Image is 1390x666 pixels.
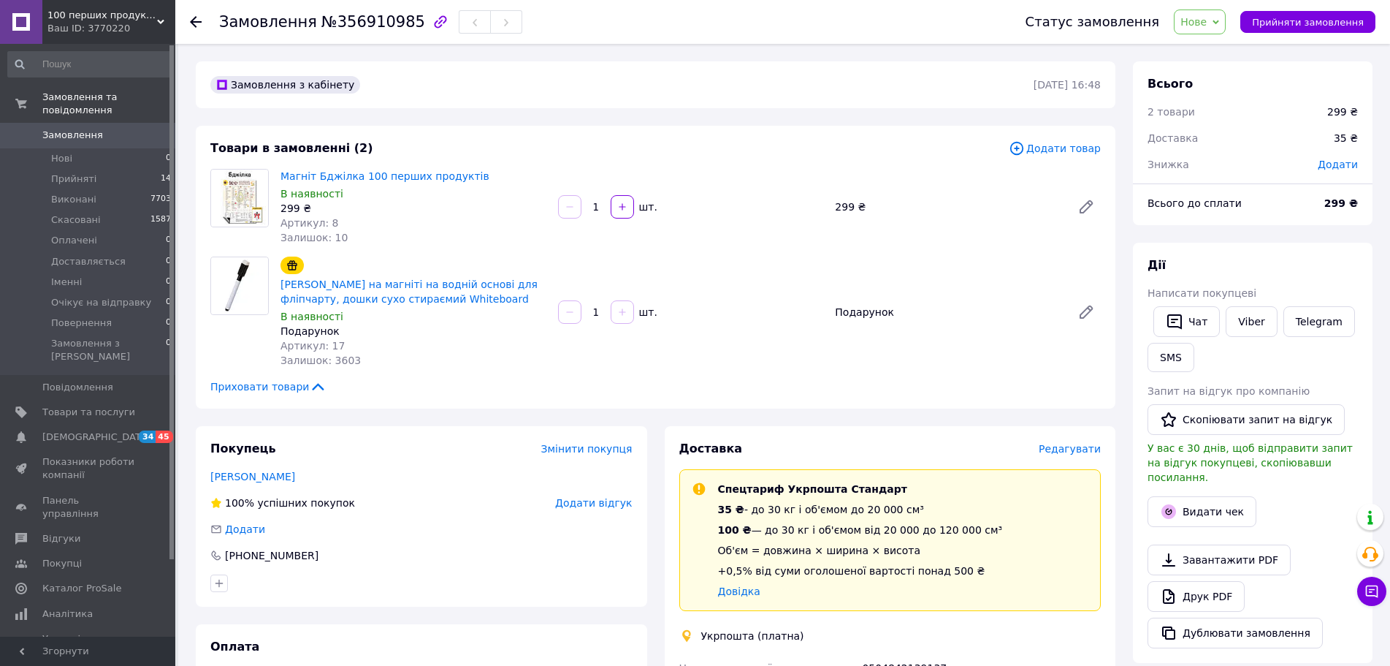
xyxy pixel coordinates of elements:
div: - до 30 кг і об'ємом до 20 000 см³ [718,502,1003,517]
span: В наявності [280,188,343,200]
span: Замовлення [219,13,317,31]
a: Viber [1226,306,1277,337]
span: Оплачені [51,234,97,247]
span: 0 [166,276,171,289]
span: Повідомлення [42,381,113,394]
span: 100 перших продуктів [47,9,157,22]
span: Додати [1318,159,1358,170]
div: Укрпошта (платна) [698,629,808,643]
span: В наявності [280,311,343,322]
span: Товари та послуги [42,406,135,419]
span: Відгуки [42,532,80,545]
div: Подарунок [829,302,1066,322]
span: Показники роботи компанії [42,455,135,482]
span: Виконані [51,193,96,206]
span: 45 [156,431,172,443]
span: Замовлення [42,129,103,142]
a: Редагувати [1072,298,1101,327]
a: Редагувати [1072,192,1101,222]
div: Об'єм = довжина × ширина × висота [718,543,1003,558]
time: [DATE] 16:48 [1034,79,1101,91]
span: 100 ₴ [718,524,752,536]
span: Нові [51,152,72,165]
a: [PERSON_NAME] [210,471,295,483]
span: Артикул: 17 [280,340,345,352]
span: Прийняти замовлення [1252,17,1364,28]
a: Завантажити PDF [1147,545,1291,575]
img: Магніт Бджілка 100 перших продуктів [211,170,268,227]
span: 35 ₴ [718,504,744,515]
div: 35 ₴ [1325,122,1367,154]
span: 34 [139,431,156,443]
span: Додати товар [1009,140,1101,156]
span: Знижка [1147,159,1189,170]
span: У вас є 30 днів, щоб відправити запит на відгук покупцеві, скопіювавши посилання. [1147,442,1353,483]
span: Товари в замовленні (2) [210,141,373,155]
span: Залишок: 10 [280,232,348,243]
span: Замовлення та повідомлення [42,91,175,117]
span: Нове [1180,16,1207,28]
a: Довідка [718,586,760,597]
input: Пошук [7,51,172,77]
span: Доставка [679,442,743,455]
span: Всього [1147,77,1193,91]
span: [DEMOGRAPHIC_DATA] [42,431,150,444]
span: Запит на відгук про компанію [1147,385,1310,397]
button: Чат з покупцем [1357,577,1386,606]
div: успішних покупок [210,496,355,510]
span: 0 [166,296,171,309]
button: Видати чек [1147,496,1256,527]
span: Доставка [1147,132,1198,144]
span: Управління сайтом [42,632,135,659]
span: Артикул: 8 [280,217,338,229]
span: Каталог ProSale [42,582,121,595]
a: Telegram [1283,306,1355,337]
span: Замовлення з [PERSON_NAME] [51,337,166,363]
span: Написати покупцеві [1147,287,1256,299]
div: [PHONE_NUMBER] [224,548,320,563]
span: Редагувати [1039,443,1101,455]
a: Магніт Бджілка 100 перших продуктів [280,170,489,182]
span: Панель управління [42,494,135,521]
div: 299 ₴ [1327,105,1358,119]
span: Додати [225,523,265,535]
div: 299 ₴ [280,201,546,216]
div: Подарунок [280,324,546,338]
span: 100% [225,497,254,509]
div: Повернутися назад [190,15,202,29]
span: Повернення [51,317,112,330]
span: Додати відгук [555,497,632,509]
img: Маркер на магніті на водній основі для фліпчарту, дошки сухо стираємий Whiteboard [211,257,268,314]
span: Приховати товари [210,379,327,394]
span: Змінити покупця [541,443,633,455]
span: Всього до сплати [1147,197,1242,209]
span: 7703 [150,193,171,206]
span: 0 [166,317,171,330]
div: — до 30 кг і об'ємом від 20 000 до 120 000 см³ [718,523,1003,537]
b: 299 ₴ [1324,197,1358,209]
button: Прийняти замовлення [1240,11,1375,33]
div: 299 ₴ [829,197,1066,217]
span: 1587 [150,213,171,227]
span: Дії [1147,258,1166,272]
div: +0,5% від суми оголошеної вартості понад 500 ₴ [718,564,1003,578]
span: Очікує на відправку [51,296,151,309]
span: №356910985 [321,13,425,31]
span: Скасовані [51,213,101,227]
span: 0 [166,255,171,268]
span: 0 [166,152,171,165]
a: [PERSON_NAME] на магніті на водній основі для фліпчарту, дошки сухо стираємий Whiteboard [280,279,538,305]
span: 0 [166,337,171,363]
span: 2 товари [1147,106,1195,118]
button: Дублювати замовлення [1147,618,1323,648]
div: Ваш ID: 3770220 [47,22,175,35]
span: Іменні [51,276,82,289]
span: Прийняті [51,173,96,186]
span: Залишок: 3603 [280,355,361,366]
span: 14 [161,173,171,186]
span: Аналітика [42,608,93,621]
button: Чат [1153,306,1220,337]
button: SMS [1147,343,1194,372]
span: Оплата [210,640,259,654]
span: Покупці [42,557,82,570]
